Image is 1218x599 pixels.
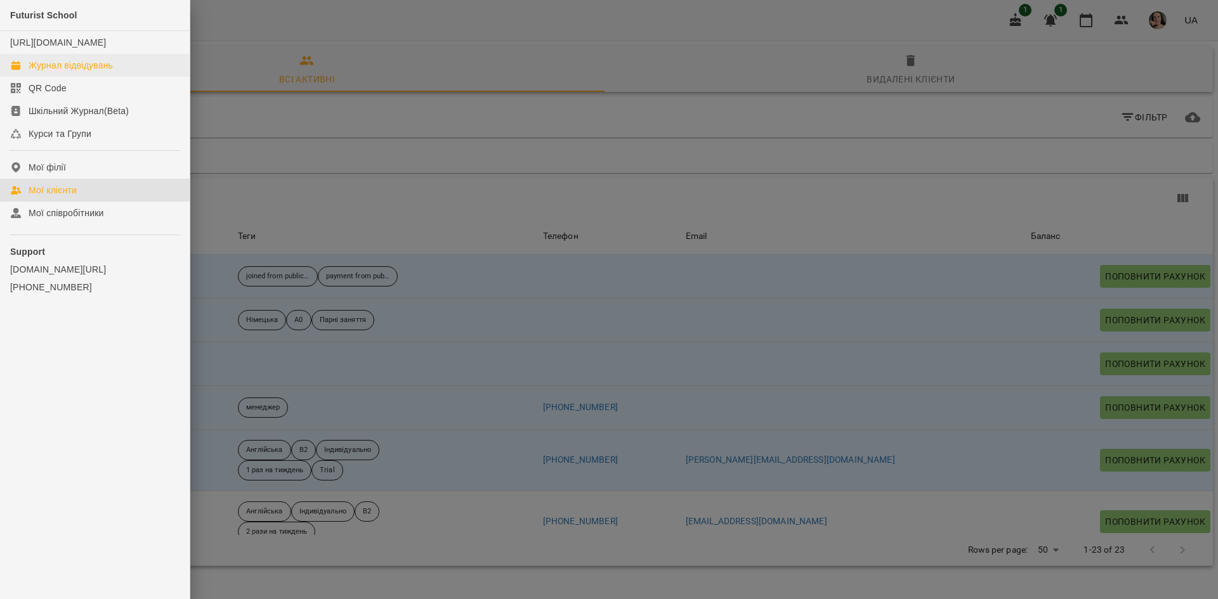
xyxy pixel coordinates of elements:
[29,59,113,72] div: Журнал відвідувань
[29,82,67,94] div: QR Code
[29,207,104,219] div: Мої співробітники
[10,37,106,48] a: [URL][DOMAIN_NAME]
[10,10,77,20] span: Futurist School
[10,281,180,293] a: [PHONE_NUMBER]
[29,105,129,117] div: Шкільний Журнал(Beta)
[29,161,66,174] div: Мої філії
[10,245,180,258] p: Support
[29,184,77,196] div: Мої клієнти
[10,263,180,276] a: [DOMAIN_NAME][URL]
[29,127,91,140] div: Курси та Групи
